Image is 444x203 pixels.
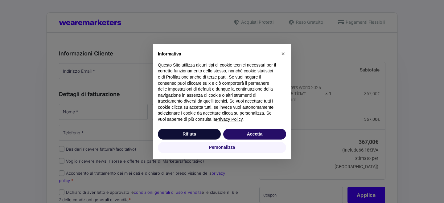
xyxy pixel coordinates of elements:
[158,129,221,140] button: Rifiuta
[158,142,286,153] button: Personalizza
[158,62,276,123] p: Questo Sito utilizza alcuni tipi di cookie tecnici necessari per il corretto funzionamento dello ...
[5,179,23,197] iframe: Customerly Messenger Launcher
[223,129,286,140] button: Accetta
[216,117,242,122] a: Privacy Policy
[278,49,288,59] button: Chiudi questa informativa
[158,51,276,57] h2: Informativa
[281,50,285,57] span: ×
